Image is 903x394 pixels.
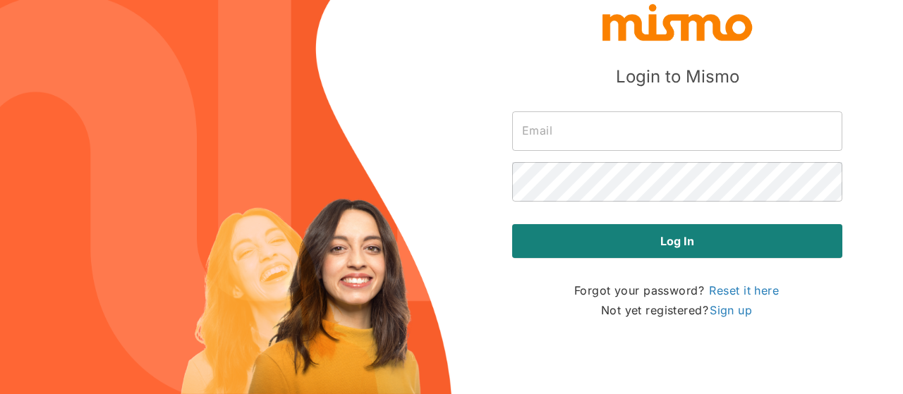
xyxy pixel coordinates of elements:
[708,282,780,299] a: Reset it here
[601,300,753,320] p: Not yet registered?
[512,224,842,258] button: Log in
[600,1,755,43] img: logo
[512,111,842,151] input: Email
[574,281,780,300] p: Forgot your password?
[616,66,739,88] h5: Login to Mismo
[708,302,753,319] a: Sign up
